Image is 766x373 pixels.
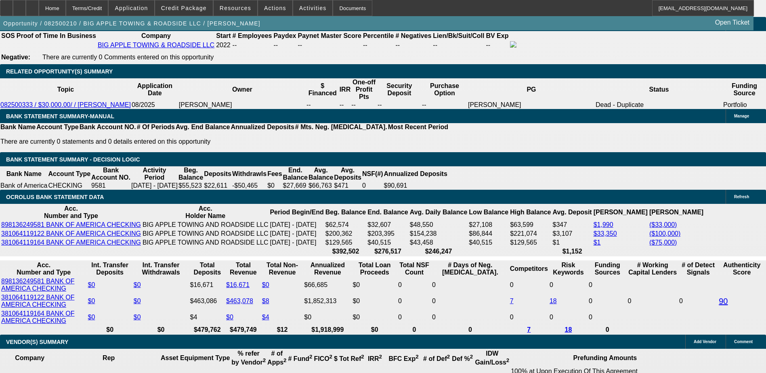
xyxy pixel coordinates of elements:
[398,310,431,325] td: 0
[226,326,261,334] th: $479,749
[48,166,91,182] th: Account Type
[362,182,384,190] td: 0
[377,101,422,109] td: --
[262,261,303,277] th: Total Non-Revenue
[325,239,366,247] td: $129,565
[383,166,447,182] th: Annualized Deposits
[649,205,704,220] th: [PERSON_NAME]
[6,68,113,75] span: RELATED OPPORTUNITY(S) SUMMARY
[367,239,408,247] td: $40,515
[134,298,141,304] a: $0
[486,32,508,39] b: BV Exp
[233,32,272,39] b: # Employees
[36,123,79,131] th: Account Type
[339,78,351,101] th: IRR
[712,16,753,29] a: Open Ticket
[136,123,175,131] th: # Of Periods
[723,78,766,101] th: Funding Source
[1,54,30,61] b: Negative:
[627,261,678,277] th: # Working Capital Lenders
[409,221,468,229] td: $48,550
[510,230,551,238] td: $221,074
[190,310,225,325] td: $4
[88,326,132,334] th: $0
[723,101,766,109] td: Portfolio
[190,326,225,334] th: $479,762
[384,182,447,189] div: $90,691
[594,230,617,237] a: $33,350
[363,32,394,39] b: Percentile
[594,221,613,228] a: $1,990
[1,205,141,220] th: Acc. Number and Type
[308,182,334,190] td: $66,763
[594,239,601,246] a: $1
[109,0,154,16] button: Application
[131,78,178,101] th: Application Date
[329,354,332,360] sup: 2
[510,205,551,220] th: High Balance
[552,221,592,229] td: $347
[6,194,104,200] span: OCROLUS BANK STATEMENT DATA
[304,326,351,334] th: $1,918,999
[131,166,178,182] th: Activity Period
[262,298,269,304] a: $8
[485,41,509,50] td: --
[161,5,207,11] span: Credit Package
[155,0,213,16] button: Credit Package
[549,277,588,293] td: 0
[468,205,509,220] th: Low Balance
[258,0,292,16] button: Actions
[549,310,588,325] td: 0
[339,101,351,109] td: --
[226,314,233,321] a: $0
[1,239,141,246] a: 381064119164 BANK OF AMERICA CHECKING
[6,156,140,163] span: Bank Statement Summary - Decision Logic
[304,281,351,289] div: $66,685
[510,41,516,48] img: facebook-icon.png
[131,182,178,190] td: [DATE] - [DATE]
[232,182,267,190] td: -$50,465
[334,182,362,190] td: $471
[264,5,286,11] span: Actions
[550,298,557,304] a: 18
[362,166,384,182] th: NSF(#)
[506,357,509,363] sup: 2
[304,298,351,305] div: $1,852,313
[398,326,431,334] th: 0
[588,326,626,334] th: 0
[510,221,551,229] td: $63,599
[304,314,351,321] div: $0
[1,230,141,237] a: 381064119122 BANK OF AMERICA CHECKING
[88,261,132,277] th: Int. Transfer Deposits
[262,314,269,321] a: $4
[334,166,362,182] th: Avg. Deposits
[510,298,514,304] a: 7
[216,32,231,39] b: Start
[293,0,333,16] button: Activities
[468,239,509,247] td: $40,515
[593,205,648,220] th: [PERSON_NAME]
[432,293,509,309] td: 0
[649,239,677,246] a: ($75,000)
[377,78,422,101] th: Security Deposit
[389,355,419,362] b: BFC Exp
[565,326,572,333] a: 18
[91,166,131,182] th: Bank Account NO.
[395,42,431,49] div: --
[325,221,366,229] td: $62,574
[388,123,449,131] th: Most Recent Period
[409,205,468,220] th: Avg. Daily Balance
[115,5,148,11] span: Application
[734,114,749,118] span: Manage
[226,261,261,277] th: Total Revenue
[352,293,397,309] td: $0
[273,32,296,39] b: Paydex
[452,355,473,362] b: Def %
[142,230,269,238] td: BIG APPLE TOWING AND ROADSIDE LLC
[595,78,723,101] th: Status
[416,354,418,360] sup: 2
[230,123,294,131] th: Annualized Deposits
[306,78,339,101] th: $ Financed
[6,339,68,345] span: VENDOR(S) SUMMARY
[433,32,484,39] b: Lien/Bk/Suit/Coll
